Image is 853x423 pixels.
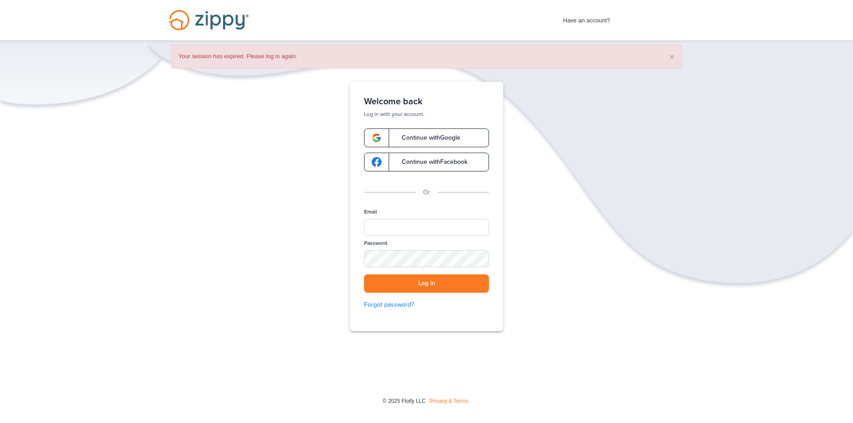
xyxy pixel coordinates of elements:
[364,208,377,216] label: Email
[171,45,682,68] div: Your session has expired. Please log in again.
[364,153,489,171] a: google-logoContinue withFacebook
[382,398,425,404] span: © 2025 Floify LLC
[393,159,467,165] span: Continue with Facebook
[364,300,489,310] a: Forgot password?
[429,398,468,404] a: Privacy & Terms
[364,128,489,147] a: google-logoContinue withGoogle
[393,135,460,141] span: Continue with Google
[364,219,489,236] input: Email
[364,250,489,267] input: Password
[372,133,381,143] img: google-logo
[372,157,381,167] img: google-logo
[364,239,387,247] label: Password
[364,111,489,118] p: Log in with your account.
[669,52,674,61] button: ×
[364,96,489,107] h1: Welcome back
[423,188,430,197] p: Or
[364,274,489,293] button: Log in
[563,11,610,26] span: Have an account?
